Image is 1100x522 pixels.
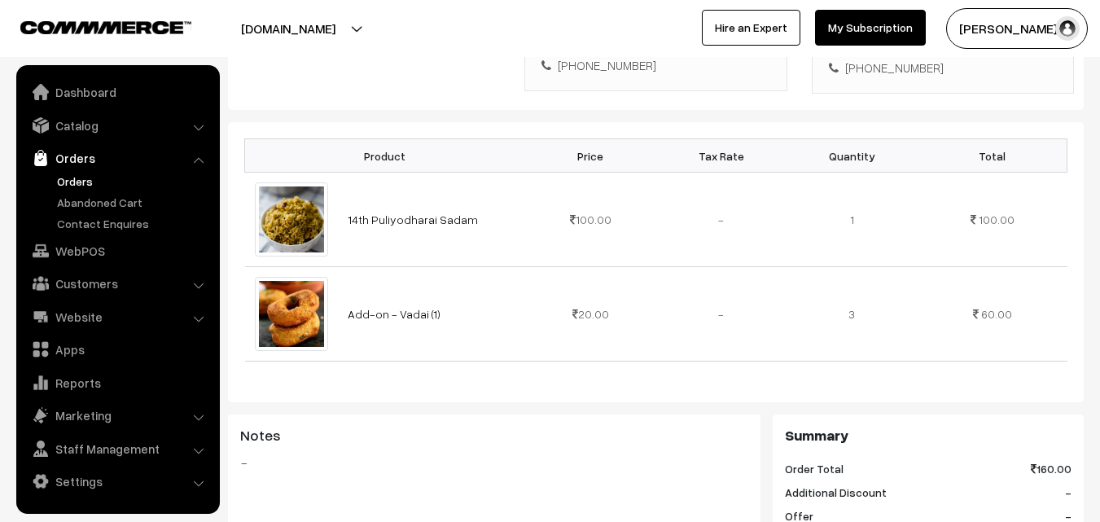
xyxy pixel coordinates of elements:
span: 1 [850,213,854,226]
a: Reports [20,368,214,397]
a: Marketing [20,401,214,430]
div: [PHONE_NUMBER] [829,59,1057,77]
a: WebPOS [20,236,214,265]
a: Orders [20,143,214,173]
span: Additional Discount [785,484,887,501]
button: [PERSON_NAME] s… [946,8,1088,49]
span: - [1065,484,1072,501]
th: Total [918,139,1067,173]
span: 20.00 [572,307,609,321]
th: Tax Rate [655,139,787,173]
a: Customers [20,269,214,298]
td: - [655,267,787,362]
a: COMMMERCE [20,16,163,36]
span: 160.00 [1031,460,1072,477]
div: [PHONE_NUMBER] [541,56,769,75]
td: - [655,173,787,267]
blockquote: - [240,453,748,472]
a: Hire an Expert [702,10,800,46]
span: Order Total [785,460,844,477]
a: Apps [20,335,214,364]
a: My Subscription [815,10,926,46]
a: 14th Puliyodharai Sadam [348,213,478,226]
a: Staff Management [20,434,214,463]
a: Catalog [20,111,214,140]
span: 100.00 [570,213,611,226]
a: Orders [53,173,214,190]
span: 100.00 [979,213,1015,226]
th: Price [525,139,656,173]
h3: Notes [240,427,748,445]
img: Puli Sadam1.jpg [255,182,329,257]
img: vadai1.jpg [255,277,329,351]
h3: Summary [785,427,1072,445]
th: Quantity [787,139,918,173]
th: Product [245,139,525,173]
span: 3 [848,307,855,321]
a: Contact Enquires [53,215,214,232]
img: user [1055,16,1080,41]
button: [DOMAIN_NAME] [184,8,392,49]
a: Add-on - Vadai (1) [348,307,440,321]
a: Settings [20,467,214,496]
a: Website [20,302,214,331]
a: Abandoned Cart [53,194,214,211]
a: Dashboard [20,77,214,107]
span: 60.00 [981,307,1012,321]
img: COMMMERCE [20,21,191,33]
